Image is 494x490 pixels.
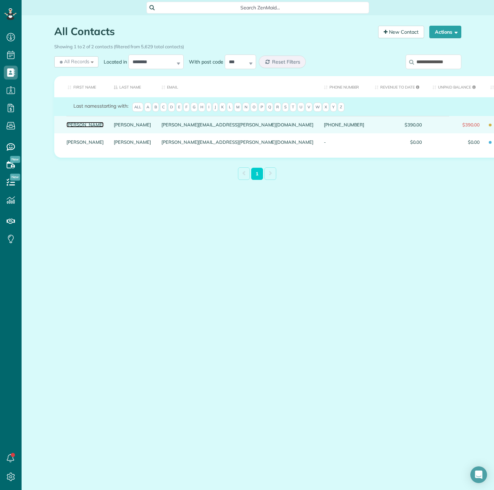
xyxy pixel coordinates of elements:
[156,116,319,133] div: [PERSON_NAME][EMAIL_ADDRESS][PERSON_NAME][DOMAIN_NAME]
[183,102,190,112] span: F
[272,59,300,65] span: Reset Filters
[10,174,20,181] span: New
[66,122,104,127] a: [PERSON_NAME]
[54,26,373,37] h1: All Contacts
[375,122,422,127] span: $390.00
[73,103,99,109] span: Last names
[206,102,212,112] span: I
[432,122,480,127] span: $390.00
[242,102,249,112] span: N
[258,102,265,112] span: P
[10,156,20,163] span: New
[213,102,218,112] span: J
[132,102,143,112] span: All
[198,102,205,112] span: H
[54,41,461,50] div: Showing 1 to 2 of 2 contacts (filtered from 5,629 total contacts)
[54,76,109,97] th: First Name: activate to sort column ascending
[160,102,167,112] span: C
[375,140,422,144] span: $0.00
[58,58,89,65] span: All Records
[427,76,485,97] th: Unpaid Balance: activate to sort column ascending
[322,102,329,112] span: X
[234,102,241,112] span: M
[319,116,369,133] div: [PHONE_NUMBER]
[274,102,281,112] span: R
[219,102,226,112] span: K
[66,140,104,144] a: [PERSON_NAME]
[250,102,257,112] span: O
[168,102,175,112] span: D
[290,102,296,112] span: T
[330,102,337,112] span: Y
[144,102,151,112] span: A
[297,102,304,112] span: U
[251,168,263,180] a: 1
[191,102,198,112] span: G
[319,133,369,151] div: -
[114,122,151,127] a: [PERSON_NAME]
[470,466,487,483] div: Open Intercom Messenger
[313,102,322,112] span: W
[152,102,159,112] span: B
[156,133,319,151] div: [PERSON_NAME][EMAIL_ADDRESS][PERSON_NAME][DOMAIN_NAME]
[98,58,128,65] label: Located in
[227,102,233,112] span: L
[378,26,424,38] a: New Contact
[109,76,157,97] th: Last Name: activate to sort column descending
[305,102,312,112] span: V
[156,76,319,97] th: Email: activate to sort column ascending
[184,58,225,65] label: With post code
[369,76,427,97] th: Revenue to Date: activate to sort column ascending
[114,140,151,144] a: [PERSON_NAME]
[73,102,128,109] label: starting with:
[338,102,344,112] span: Z
[282,102,289,112] span: S
[266,102,273,112] span: Q
[319,76,369,97] th: Phone number: activate to sort column ascending
[429,26,461,38] button: Actions
[432,140,480,144] span: $0.00
[176,102,182,112] span: E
